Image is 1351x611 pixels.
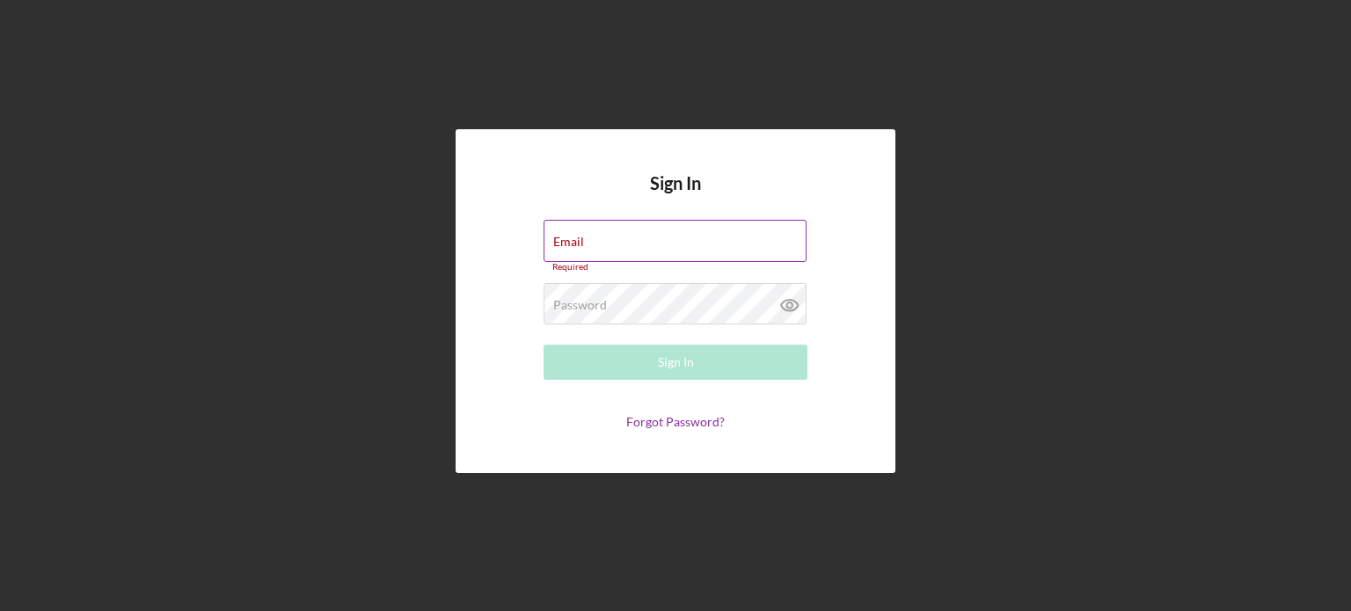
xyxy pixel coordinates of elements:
label: Password [553,298,607,312]
div: Sign In [658,345,694,380]
a: Forgot Password? [626,414,725,429]
div: Required [544,262,807,273]
label: Email [553,235,584,249]
h4: Sign In [650,173,701,220]
button: Sign In [544,345,807,380]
